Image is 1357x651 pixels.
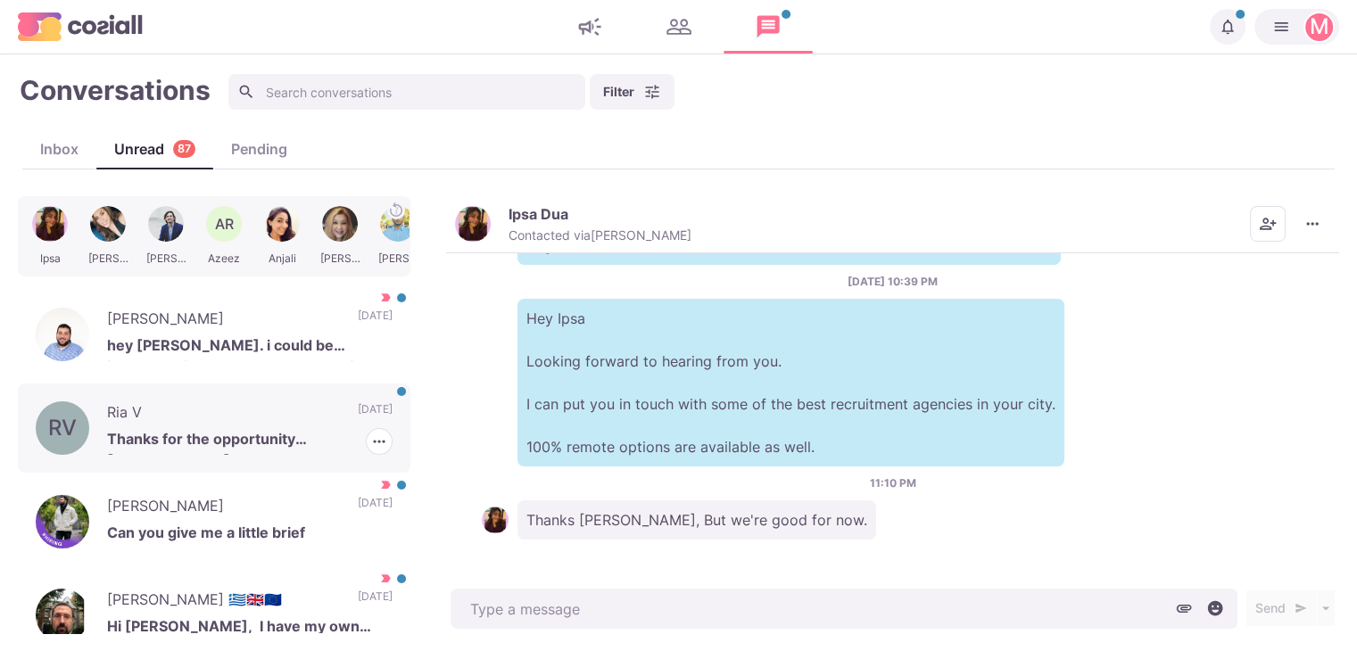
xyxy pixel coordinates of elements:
[870,475,916,491] p: 11:10 PM
[1254,9,1339,45] button: Martin
[107,495,340,522] p: [PERSON_NAME]
[1250,206,1286,242] button: Add add contacts
[1171,595,1197,622] button: Attach files
[358,401,393,428] p: [DATE]
[358,495,393,522] p: [DATE]
[20,74,211,106] h1: Conversations
[358,589,393,615] p: [DATE]
[228,74,585,110] input: Search conversations
[107,308,340,334] p: [PERSON_NAME]
[36,308,89,361] img: Alec Weine
[517,299,1064,466] p: Hey Ipsa Looking forward to hearing from you. I can put you in touch with some of the best recrui...
[1310,16,1329,37] div: Martin
[48,417,77,439] div: Ria V
[178,141,191,158] p: 87
[107,428,393,455] p: Thanks for the opportunity [PERSON_NAME] but currently I'm working as a full time health care rec...
[517,500,876,540] p: Thanks [PERSON_NAME], But we're good for now.
[848,274,938,290] p: [DATE] 10:39 PM
[96,138,213,160] div: Unread
[107,589,340,615] p: [PERSON_NAME] 🇬🇷🇬🇧🇪🇺
[107,334,393,361] p: hey [PERSON_NAME]. i could be interested in a chat. when are you free
[107,401,340,428] p: Ria V
[590,74,674,110] button: Filter
[22,138,96,160] div: Inbox
[36,495,89,548] img: Vidit Kothari
[1295,206,1330,242] button: More menu
[18,12,143,40] img: logo
[1246,590,1316,626] button: Send
[358,308,393,334] p: [DATE]
[482,507,509,533] img: Ipsa Dua
[1202,595,1229,622] button: Select emoji
[107,615,393,642] p: Hi [PERSON_NAME], I have my own company so the only setup that might be of interest, is in part t...
[455,205,691,243] button: Ipsa DuaIpsa DuaContacted via[PERSON_NAME]
[36,589,89,642] img: Tassos Dagres 🇬🇷🇬🇧🇪🇺
[1210,9,1245,45] button: Notifications
[107,522,393,548] p: Can you give me a little brief
[455,206,491,242] img: Ipsa Dua
[213,138,305,160] div: Pending
[509,227,691,243] p: Contacted via [PERSON_NAME]
[509,205,568,223] p: Ipsa Dua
